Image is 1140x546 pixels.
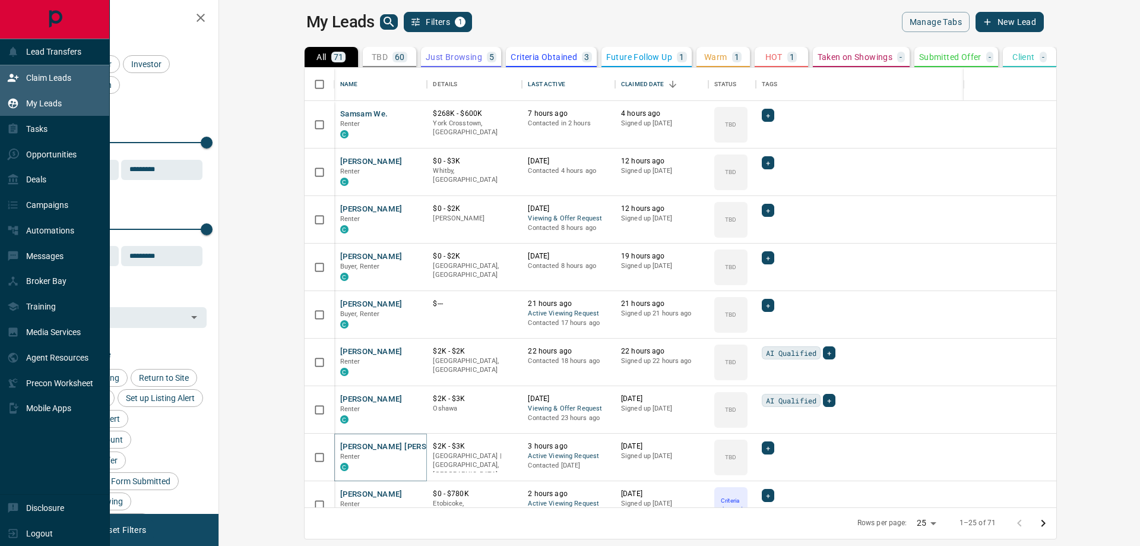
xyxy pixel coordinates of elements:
[433,119,516,137] p: York Crosstown, [GEOGRAPHIC_DATA]
[621,166,702,176] p: Signed up [DATE]
[528,119,609,128] p: Contacted in 2 hours
[1031,512,1055,535] button: Go to next page
[340,489,403,500] button: [PERSON_NAME]
[433,441,516,452] p: $2K - $3K
[615,68,708,101] div: Claimed Date
[404,12,472,32] button: Filters1
[823,346,835,359] div: +
[766,490,770,501] span: +
[340,463,349,471] div: condos.ca
[340,109,388,120] button: Samsam We.
[528,68,565,101] div: Last Active
[340,346,403,358] button: [PERSON_NAME]
[528,346,609,356] p: 22 hours ago
[340,358,360,365] span: Renter
[762,156,774,169] div: +
[714,68,737,101] div: Status
[528,499,609,509] span: Active Viewing Request
[433,261,516,280] p: [GEOGRAPHIC_DATA], [GEOGRAPHIC_DATA]
[433,109,516,119] p: $268K - $600K
[433,166,516,185] p: Whitby, [GEOGRAPHIC_DATA]
[340,320,349,329] div: condos.ca
[372,53,388,61] p: TBD
[900,53,902,61] p: -
[528,318,609,328] p: Contacted 17 hours ago
[433,499,516,517] p: West End, East End, Toronto
[621,309,702,318] p: Signed up 21 hours ago
[584,53,589,61] p: 3
[762,204,774,217] div: +
[340,394,403,405] button: [PERSON_NAME]
[340,225,349,233] div: condos.ca
[340,204,403,215] button: [PERSON_NAME]
[340,130,349,138] div: condos.ca
[127,59,166,69] span: Investor
[395,53,405,61] p: 60
[340,415,349,424] div: condos.ca
[433,214,516,223] p: [PERSON_NAME]
[766,394,817,406] span: AI Qualified
[725,310,736,319] p: TBD
[679,53,684,61] p: 1
[912,515,940,532] div: 25
[762,109,774,122] div: +
[340,263,380,270] span: Buyer, Renter
[818,53,893,61] p: Taken on Showings
[186,309,202,326] button: Open
[621,452,702,461] p: Signed up [DATE]
[433,346,516,356] p: $2K - $2K
[528,309,609,319] span: Active Viewing Request
[340,68,358,101] div: Name
[766,109,770,121] span: +
[131,369,197,387] div: Return to Site
[715,496,746,514] p: Criteria Obtained
[340,441,467,453] button: [PERSON_NAME] [PERSON_NAME]
[427,68,522,101] div: Details
[456,18,464,26] span: 1
[433,68,457,101] div: Details
[340,168,360,175] span: Renter
[766,299,770,311] span: +
[522,68,615,101] div: Last Active
[765,53,783,61] p: HOT
[528,251,609,261] p: [DATE]
[528,394,609,404] p: [DATE]
[621,441,702,452] p: [DATE]
[919,53,981,61] p: Submitted Offer
[528,109,609,119] p: 7 hours ago
[528,204,609,214] p: [DATE]
[823,394,835,407] div: +
[827,394,831,406] span: +
[621,109,702,119] p: 4 hours ago
[340,215,360,223] span: Renter
[756,68,1128,101] div: Tags
[90,520,154,540] button: Reset Filters
[959,518,996,528] p: 1–25 of 71
[306,12,375,31] h1: My Leads
[976,12,1044,32] button: New Lead
[122,393,199,403] span: Set up Listing Alert
[340,368,349,376] div: condos.ca
[762,251,774,264] div: +
[725,120,736,129] p: TBD
[621,299,702,309] p: 21 hours ago
[708,68,756,101] div: Status
[340,178,349,186] div: condos.ca
[528,404,609,414] span: Viewing & Offer Request
[1012,53,1034,61] p: Client
[340,500,360,508] span: Renter
[621,489,702,499] p: [DATE]
[426,53,482,61] p: Just Browsing
[621,404,702,414] p: Signed up [DATE]
[340,405,360,413] span: Renter
[725,263,736,272] p: TBD
[766,347,817,359] span: AI Qualified
[340,453,360,460] span: Renter
[762,68,778,101] div: Tags
[528,261,609,271] p: Contacted 8 hours ago
[762,299,774,312] div: +
[528,299,609,309] p: 21 hours ago
[762,441,774,455] div: +
[528,461,609,471] p: Contacted [DATE]
[135,373,193,383] span: Return to Site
